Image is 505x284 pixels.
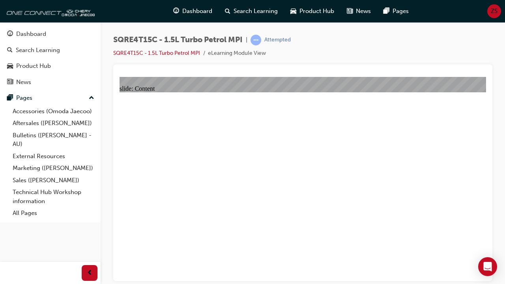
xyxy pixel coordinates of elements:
[7,63,13,70] span: car-icon
[3,75,97,90] a: News
[173,6,179,16] span: guage-icon
[487,4,501,18] button: ZS
[225,6,230,16] span: search-icon
[208,49,266,58] li: eLearning Module View
[7,79,13,86] span: news-icon
[377,3,415,19] a: pages-iconPages
[167,3,219,19] a: guage-iconDashboard
[9,150,97,163] a: External Resources
[182,7,212,16] span: Dashboard
[3,91,97,105] button: Pages
[16,30,46,39] div: Dashboard
[3,43,97,58] a: Search Learning
[393,7,409,16] span: Pages
[7,31,13,38] span: guage-icon
[9,162,97,174] a: Marketing ([PERSON_NAME])
[284,3,340,19] a: car-iconProduct Hub
[9,186,97,207] a: Technical Hub Workshop information
[340,3,377,19] a: news-iconNews
[478,257,497,276] div: Open Intercom Messenger
[356,7,371,16] span: News
[3,27,97,41] a: Dashboard
[89,93,94,103] span: up-icon
[9,174,97,187] a: Sales ([PERSON_NAME])
[251,35,261,45] span: learningRecordVerb_ATTEMPT-icon
[264,36,291,44] div: Attempted
[491,7,498,16] span: ZS
[113,50,200,56] a: SQRE4T15C - 1.5L Turbo Petrol MPI
[9,117,97,129] a: Aftersales ([PERSON_NAME])
[234,7,278,16] span: Search Learning
[347,6,353,16] span: news-icon
[383,6,389,16] span: pages-icon
[219,3,284,19] a: search-iconSearch Learning
[9,105,97,118] a: Accessories (Omoda Jaecoo)
[16,46,60,55] div: Search Learning
[3,25,97,91] button: DashboardSearch LearningProduct HubNews
[3,59,97,73] a: Product Hub
[87,268,93,278] span: prev-icon
[9,129,97,150] a: Bulletins ([PERSON_NAME] - AU)
[4,3,95,19] img: oneconnect
[299,7,334,16] span: Product Hub
[246,35,247,45] span: |
[7,47,13,54] span: search-icon
[290,6,296,16] span: car-icon
[9,207,97,219] a: All Pages
[16,62,51,71] div: Product Hub
[7,95,13,102] span: pages-icon
[16,78,31,87] div: News
[16,93,32,103] div: Pages
[113,35,243,45] span: SQRE4T15C - 1.5L Turbo Petrol MPI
